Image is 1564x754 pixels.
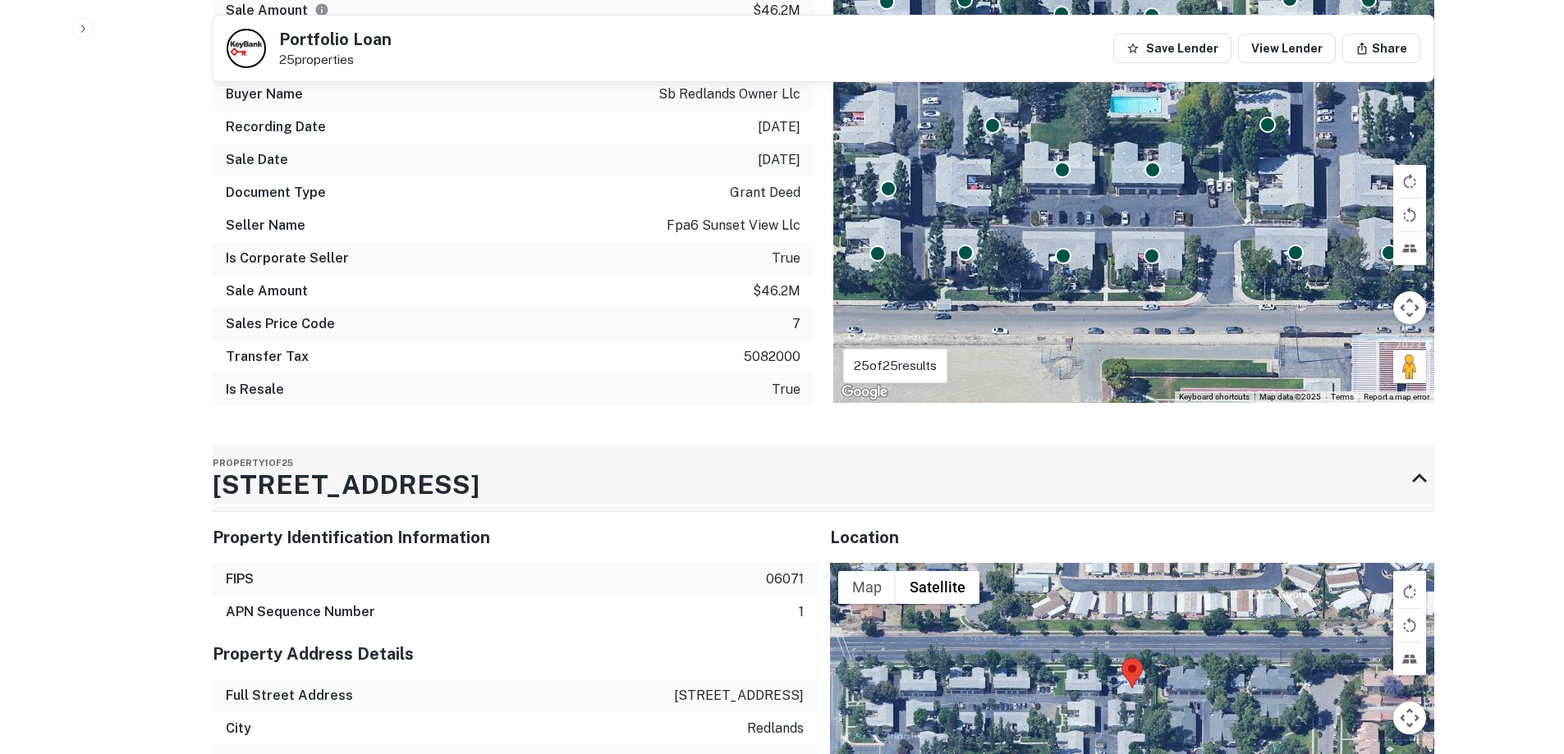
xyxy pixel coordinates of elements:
h6: Transfer Tax [226,347,309,367]
button: Map camera controls [1393,291,1426,324]
p: true [772,380,800,400]
h6: Recording Date [226,117,326,137]
button: Show satellite imagery [896,571,979,604]
p: $46.2m [753,1,800,21]
a: Terms (opens in new tab) [1331,392,1354,401]
p: 1 [799,602,804,622]
button: Show street map [838,571,896,604]
p: [STREET_ADDRESS] [674,686,804,706]
h6: APN Sequence Number [226,602,375,622]
h6: Sale Date [226,150,288,170]
button: Tilt map [1393,642,1426,675]
h6: Is Resale [226,380,284,400]
button: Toggle fullscreen view [1393,571,1426,604]
h5: Location [830,525,1434,550]
p: $46.2m [753,281,800,301]
h6: Full Street Address [226,686,353,706]
h6: City [226,719,251,738]
p: grant deed [730,183,800,203]
h6: Is Corporate Seller [226,249,349,268]
h6: FIPS [226,569,254,589]
a: Report a map error [1364,392,1429,401]
p: [DATE] [758,150,800,170]
div: Property1of25[STREET_ADDRESS] [213,446,1434,511]
p: fpa6 sunset view llc [667,216,800,235]
span: Map data ©2025 [1259,392,1321,401]
p: sb redlands owner llc [658,85,800,104]
iframe: Chat Widget [1482,623,1564,701]
p: 25 of 25 results [854,356,937,376]
button: Map camera controls [1393,701,1426,734]
h6: Sale Amount [226,1,329,21]
h5: Property Identification Information [213,525,817,550]
h6: Seller Name [226,216,305,235]
button: Drag Pegman onto the map to open Street View [1393,350,1426,383]
span: Property 1 of 25 [213,458,293,468]
p: [DATE] [758,117,800,137]
h6: Sales Price Code [226,314,335,334]
p: redlands [747,719,804,738]
h5: Property Address Details [213,642,817,666]
svg: The values displayed on the website are for informational purposes only and may be reported incor... [314,2,329,17]
h3: [STREET_ADDRESS] [213,465,479,505]
button: Save Lender [1113,34,1231,63]
button: Share [1342,34,1420,63]
h6: Sale Amount [226,281,308,301]
button: Rotate map clockwise [1393,165,1426,198]
button: Tilt map [1393,232,1426,265]
button: Rotate map counterclockwise [1393,609,1426,642]
button: Keyboard shortcuts [1179,391,1250,403]
a: View Lender [1238,34,1336,63]
p: 7 [792,314,800,334]
a: Open this area in Google Maps (opens a new window) [837,382,892,403]
h6: Buyer Name [226,85,303,104]
h6: Document Type [226,183,326,203]
button: Rotate map clockwise [1393,575,1426,608]
p: 06071 [766,569,804,589]
button: Rotate map counterclockwise [1393,199,1426,231]
img: Google [837,382,892,403]
p: 5082000 [744,347,800,367]
p: 25 properties [279,53,392,67]
h5: Portfolio Loan [279,31,392,48]
p: true [772,249,800,268]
